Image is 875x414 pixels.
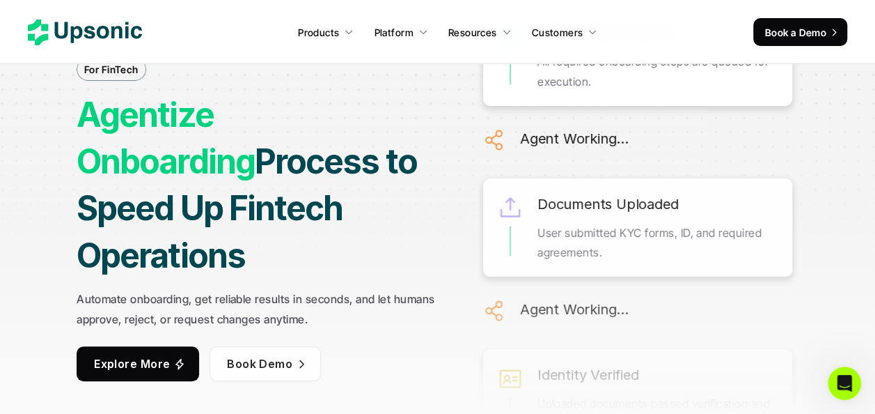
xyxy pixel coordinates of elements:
p: Resources [448,25,497,40]
p: Book a Demo [764,25,826,40]
p: Platform [374,25,413,40]
a: Explore More [77,346,199,381]
strong: Process to Speed Up Fintech Operations [77,141,423,275]
h6: Agent Working... [520,127,629,151]
strong: Agentize Onboarding [77,94,255,182]
h6: Agent Working... [520,298,629,321]
strong: Automate onboarding, get reliable results in seconds, and let humans approve, reject, or request ... [77,292,438,326]
a: Book Demo [209,346,320,381]
p: Products [298,25,339,40]
h6: Identity Verified [537,363,639,387]
p: All required onboarding steps are queued for execution. [537,52,778,92]
a: Products [290,20,362,45]
p: Explore More [94,354,171,374]
iframe: Intercom live chat [828,367,861,400]
h6: Documents Uploaded [537,192,678,216]
p: For FinTech [84,62,139,77]
p: User submitted KYC forms, ID, and required agreements. [537,223,778,263]
p: Book Demo [226,354,292,374]
p: Customers [532,25,583,40]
